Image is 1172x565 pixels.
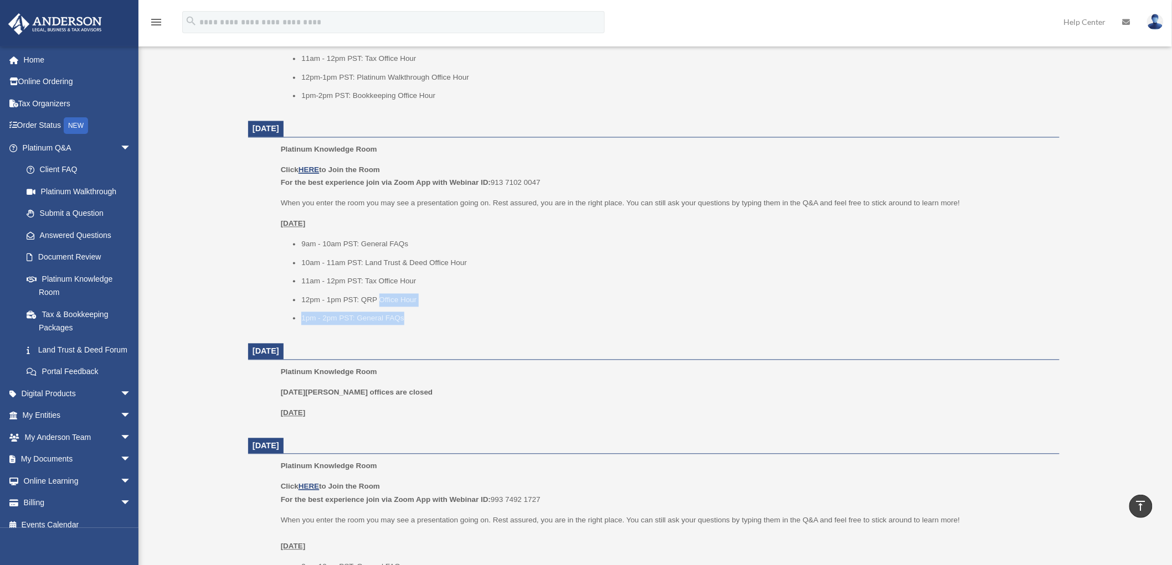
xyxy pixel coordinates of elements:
[301,53,1052,66] li: 11am - 12pm PST: Tax Office Hour
[16,361,148,383] a: Portal Feedback
[299,166,319,174] a: HERE
[281,514,1052,553] p: When you enter the room you may see a presentation going on. Rest assured, you are in the right p...
[120,405,142,427] span: arrow_drop_down
[281,480,1052,506] p: 993 7492 1727
[185,15,197,27] i: search
[301,90,1052,103] li: 1pm-2pm PST: Bookkeeping Office Hour
[281,368,377,376] span: Platinum Knowledge Room
[301,312,1052,325] li: 1pm - 2pm PST: General FAQs
[120,382,142,405] span: arrow_drop_down
[8,492,148,514] a: Billingarrow_drop_down
[281,409,306,417] u: [DATE]
[281,179,491,187] b: For the best experience join via Zoom App with Webinar ID:
[150,19,163,29] a: menu
[8,382,148,405] a: Digital Productsarrow_drop_down
[120,426,142,449] span: arrow_drop_down
[16,303,148,339] a: Tax & Bookkeeping Packages
[8,426,148,448] a: My Anderson Teamarrow_drop_down
[8,514,148,536] a: Events Calendar
[120,448,142,471] span: arrow_drop_down
[253,125,279,133] span: [DATE]
[301,294,1052,307] li: 12pm - 1pm PST: QRP Office Hour
[281,542,306,551] u: [DATE]
[120,492,142,515] span: arrow_drop_down
[16,203,148,225] a: Submit a Question
[8,115,148,137] a: Order StatusNEW
[16,246,148,268] a: Document Review
[301,71,1052,85] li: 12pm-1pm PST: Platinum Walkthrough Office Hour
[8,92,148,115] a: Tax Organizers
[16,339,148,361] a: Land Trust & Deed Forum
[8,470,148,492] a: Online Learningarrow_drop_down
[150,15,163,29] i: menu
[281,164,1052,190] p: 913 7102 0047
[16,159,148,181] a: Client FAQ
[8,71,148,93] a: Online Ordering
[281,388,433,397] b: [DATE][PERSON_NAME] offices are closed
[301,275,1052,288] li: 11am - 12pm PST: Tax Office Hour
[281,166,380,174] b: Click to Join the Room
[281,146,377,154] span: Platinum Knowledge Room
[8,49,148,71] a: Home
[120,137,142,159] span: arrow_drop_down
[8,137,148,159] a: Platinum Q&Aarrow_drop_down
[281,462,377,470] span: Platinum Knowledge Room
[120,470,142,493] span: arrow_drop_down
[253,347,279,356] span: [DATE]
[1129,495,1153,518] a: vertical_align_top
[281,483,380,491] b: Click to Join the Room
[301,257,1052,270] li: 10am - 11am PST: Land Trust & Deed Office Hour
[299,483,319,491] a: HERE
[16,224,148,246] a: Answered Questions
[281,220,306,228] u: [DATE]
[281,496,491,504] b: For the best experience join via Zoom App with Webinar ID:
[253,442,279,450] span: [DATE]
[8,448,148,470] a: My Documentsarrow_drop_down
[1134,499,1148,512] i: vertical_align_top
[281,197,1052,210] p: When you enter the room you may see a presentation going on. Rest assured, you are in the right p...
[301,238,1052,251] li: 9am - 10am PST: General FAQs
[16,180,148,203] a: Platinum Walkthrough
[1147,14,1164,30] img: User Pic
[5,13,105,35] img: Anderson Advisors Platinum Portal
[64,117,88,134] div: NEW
[16,268,142,303] a: Platinum Knowledge Room
[8,405,148,427] a: My Entitiesarrow_drop_down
